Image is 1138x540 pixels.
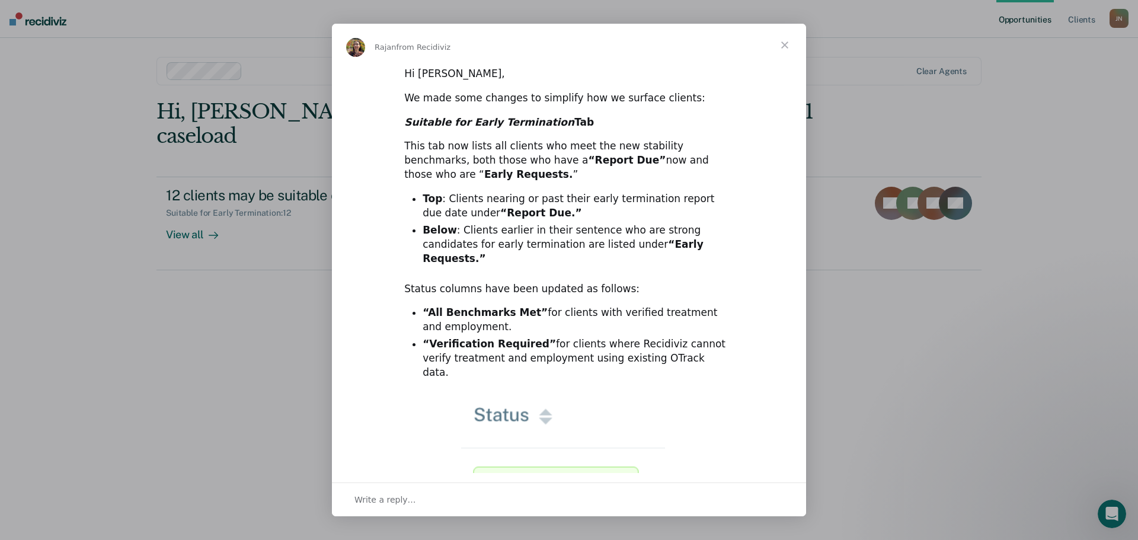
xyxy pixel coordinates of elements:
[500,207,581,219] b: “Report Due.”
[397,43,451,52] span: from Recidiviz
[763,24,806,66] span: Close
[423,306,548,318] b: “All Benchmarks Met”
[375,43,397,52] span: Rajan
[423,192,734,221] li: : Clients nearing or past their early termination report due date under
[404,67,734,81] div: Hi [PERSON_NAME],
[423,193,442,205] b: Top
[423,223,734,266] li: : Clients earlier in their sentence who are strong candidates for early termination are listed under
[423,338,556,350] b: “Verification Required”
[423,224,457,236] b: Below
[423,337,734,380] li: for clients where Recidiviz cannot verify treatment and employment using existing OTrack data.
[404,282,734,296] div: Status columns have been updated as follows:
[404,116,574,128] i: Suitable for Early Termination
[423,306,734,334] li: for clients with verified treatment and employment.
[484,168,573,180] b: Early Requests.
[404,91,734,106] div: We made some changes to simplify how we surface clients:
[423,238,704,264] b: “Early Requests.”
[354,492,416,507] span: Write a reply…
[588,154,666,166] b: “Report Due”
[346,38,365,57] img: Profile image for Rajan
[404,139,734,181] div: This tab now lists all clients who meet the new stability benchmarks, both those who have a now a...
[404,116,594,128] b: Tab
[332,483,806,516] div: Open conversation and reply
